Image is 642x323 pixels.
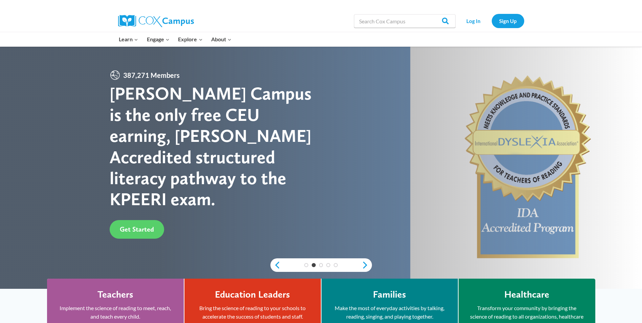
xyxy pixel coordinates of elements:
h4: Families [373,289,406,300]
p: Make the most of everyday activities by talking, reading, singing, and playing together. [332,304,448,321]
span: Engage [147,35,170,44]
input: Search Cox Campus [354,14,456,28]
img: Cox Campus [118,15,194,27]
a: Log In [459,14,488,28]
p: Implement the science of reading to meet, reach, and teach every child. [57,304,174,321]
a: next [362,261,372,269]
a: 3 [319,263,323,267]
a: 5 [334,263,338,267]
a: previous [270,261,281,269]
h4: Education Leaders [215,289,290,300]
a: 4 [326,263,330,267]
div: content slider buttons [270,258,372,272]
h4: Healthcare [504,289,549,300]
span: Get Started [120,225,154,233]
nav: Secondary Navigation [459,14,524,28]
span: 387,271 Members [120,70,182,81]
span: About [211,35,231,44]
h4: Teachers [97,289,133,300]
a: 2 [312,263,316,267]
a: 1 [304,263,308,267]
a: Sign Up [492,14,524,28]
a: Get Started [110,220,164,239]
p: Bring the science of reading to your schools to accelerate the success of students and staff. [195,304,311,321]
div: [PERSON_NAME] Campus is the only free CEU earning, [PERSON_NAME] Accredited structured literacy p... [110,83,321,210]
span: Learn [119,35,138,44]
span: Explore [178,35,202,44]
nav: Primary Navigation [115,32,236,46]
